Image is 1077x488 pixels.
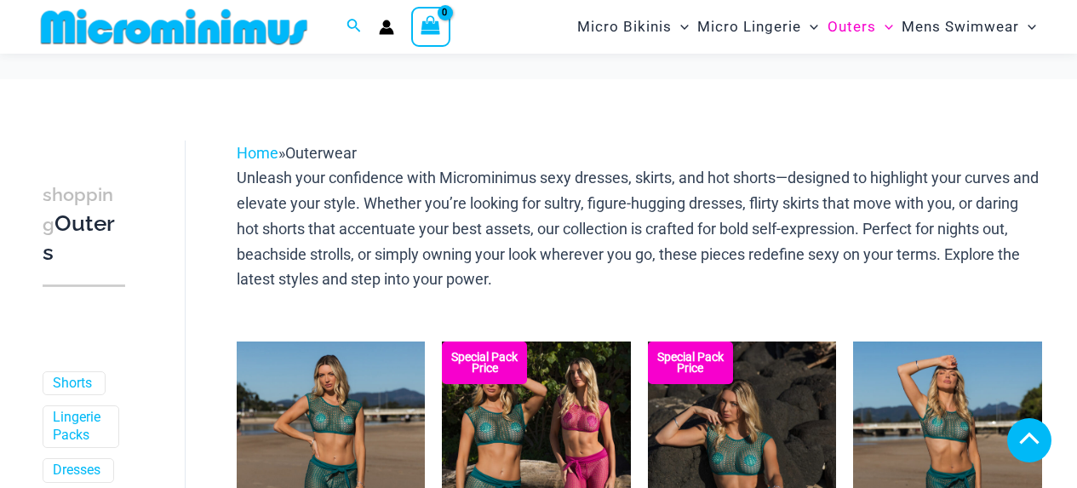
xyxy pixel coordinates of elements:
[237,144,278,162] a: Home
[577,5,672,49] span: Micro Bikinis
[897,5,1040,49] a: Mens SwimwearMenu ToggleMenu Toggle
[347,16,362,37] a: Search icon link
[823,5,897,49] a: OutersMenu ToggleMenu Toggle
[672,5,689,49] span: Menu Toggle
[53,409,106,445] a: Lingerie Packs
[285,144,357,162] span: Outerwear
[570,3,1043,51] nav: Site Navigation
[53,375,92,393] a: Shorts
[43,184,113,235] span: shopping
[876,5,893,49] span: Menu Toggle
[801,5,818,49] span: Menu Toggle
[43,180,125,267] h3: Outers
[34,8,314,46] img: MM SHOP LOGO FLAT
[648,352,733,374] b: Special Pack Price
[379,20,394,35] a: Account icon link
[697,5,801,49] span: Micro Lingerie
[442,352,527,374] b: Special Pack Price
[828,5,876,49] span: Outers
[693,5,822,49] a: Micro LingerieMenu ToggleMenu Toggle
[237,144,357,162] span: »
[902,5,1019,49] span: Mens Swimwear
[1019,5,1036,49] span: Menu Toggle
[573,5,693,49] a: Micro BikinisMenu ToggleMenu Toggle
[53,462,100,479] a: Dresses
[237,165,1042,292] p: Unleash your confidence with Microminimus sexy dresses, skirts, and hot shorts—designed to highli...
[411,7,450,46] a: View Shopping Cart, empty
